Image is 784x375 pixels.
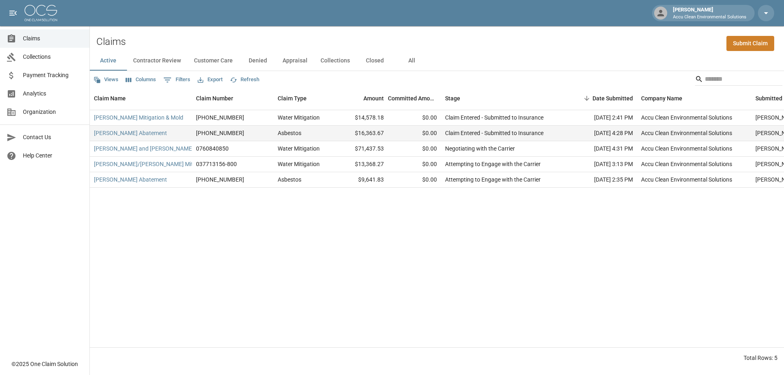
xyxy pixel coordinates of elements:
div: Claim Number [196,87,233,110]
div: $0.00 [388,141,441,157]
button: Customer Care [187,51,239,71]
div: Water Mitigation [278,144,320,153]
button: Closed [356,51,393,71]
div: Attempting to Engage with the Carrier [445,160,541,168]
button: Collections [314,51,356,71]
button: Denied [239,51,276,71]
div: [DATE] 2:41 PM [563,110,637,126]
button: Select columns [124,73,158,86]
div: Date Submitted [563,87,637,110]
button: All [393,51,430,71]
span: Organization [23,108,83,116]
div: Search [695,73,782,87]
button: Contractor Review [127,51,187,71]
span: Contact Us [23,133,83,142]
button: Appraisal [276,51,314,71]
div: Accu Clean Environmental Solutions [641,144,732,153]
div: Claim Entered - Submitted to Insurance [445,113,543,122]
div: dynamic tabs [90,51,784,71]
div: Asbestos [278,129,301,137]
div: Accu Clean Environmental Solutions [641,160,732,168]
div: $0.00 [388,110,441,126]
button: open drawer [5,5,21,21]
div: $13,368.27 [335,157,388,172]
a: [PERSON_NAME]/[PERSON_NAME] Mitigation [94,160,211,168]
button: Refresh [228,73,261,86]
div: $71,437.53 [335,141,388,157]
div: $16,363.67 [335,126,388,141]
a: [PERSON_NAME] Abatement [94,175,167,184]
div: Amount [363,87,384,110]
span: Collections [23,53,83,61]
div: Negotiating with the Carrier [445,144,515,153]
div: [DATE] 3:13 PM [563,157,637,172]
a: [PERSON_NAME] and [PERSON_NAME] [94,144,194,153]
div: 01-009-116429 [196,175,244,184]
button: Show filters [161,73,192,87]
div: Asbestos [278,175,301,184]
div: Stage [445,87,460,110]
div: 0760840850 [196,144,229,153]
span: Claims [23,34,83,43]
div: 037713156-800 [196,160,237,168]
div: Amount [335,87,388,110]
div: Committed Amount [388,87,441,110]
div: $0.00 [388,126,441,141]
div: Accu Clean Environmental Solutions [641,129,732,137]
button: Export [196,73,225,86]
div: Committed Amount [388,87,437,110]
div: Water Mitigation [278,160,320,168]
div: [DATE] 4:31 PM [563,141,637,157]
div: Water Mitigation [278,113,320,122]
div: [PERSON_NAME] [670,6,750,20]
div: $14,578.18 [335,110,388,126]
div: Stage [441,87,563,110]
p: Accu Clean Environmental Solutions [673,14,746,21]
div: $0.00 [388,157,441,172]
a: [PERSON_NAME] Abatement [94,129,167,137]
div: 01-009-08669 [196,129,244,137]
div: Accu Clean Environmental Solutions [641,113,732,122]
div: Claim Entered - Submitted to Insurance [445,129,543,137]
span: Analytics [23,89,83,98]
div: Company Name [637,87,751,110]
h2: Claims [96,36,126,48]
div: Claim Number [192,87,274,110]
div: [DATE] 2:35 PM [563,172,637,188]
a: [PERSON_NAME] Mitigation & Mold [94,113,183,122]
div: Total Rows: 5 [744,354,777,362]
div: Claim Name [94,87,126,110]
button: Views [91,73,120,86]
a: Submit Claim [726,36,774,51]
div: Claim Type [278,87,307,110]
span: Help Center [23,151,83,160]
div: Company Name [641,87,682,110]
div: 300-0477590-2025 [196,113,244,122]
button: Active [90,51,127,71]
div: Claim Type [274,87,335,110]
div: $0.00 [388,172,441,188]
img: ocs-logo-white-transparent.png [24,5,57,21]
span: Payment Tracking [23,71,83,80]
div: Accu Clean Environmental Solutions [641,175,732,184]
button: Sort [581,93,592,104]
div: $9,641.83 [335,172,388,188]
div: Date Submitted [592,87,633,110]
div: [DATE] 4:28 PM [563,126,637,141]
div: © 2025 One Claim Solution [11,360,78,368]
div: Claim Name [90,87,192,110]
div: Attempting to Engage with the Carrier [445,175,541,184]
